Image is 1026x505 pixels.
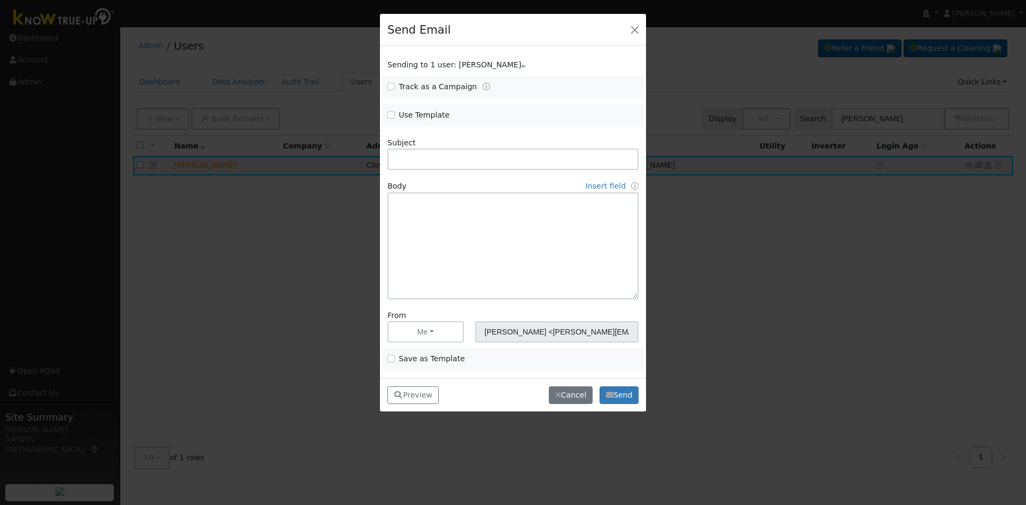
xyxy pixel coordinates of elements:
[483,82,490,91] a: Tracking Campaigns
[387,83,395,90] input: Track as a Campaign
[399,353,465,364] label: Save as Template
[387,355,395,362] input: Save as Template
[387,111,395,119] input: Use Template
[387,21,450,38] h4: Send Email
[382,59,644,71] div: Show users
[600,386,639,405] button: Send
[387,181,407,192] label: Body
[387,137,416,149] label: Subject
[387,310,406,321] label: From
[387,321,464,343] button: Me
[549,386,593,405] button: Cancel
[399,81,477,92] label: Track as a Campaign
[586,182,626,190] a: Insert field
[631,182,639,190] a: Fields
[399,110,449,121] label: Use Template
[387,386,439,405] button: Preview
